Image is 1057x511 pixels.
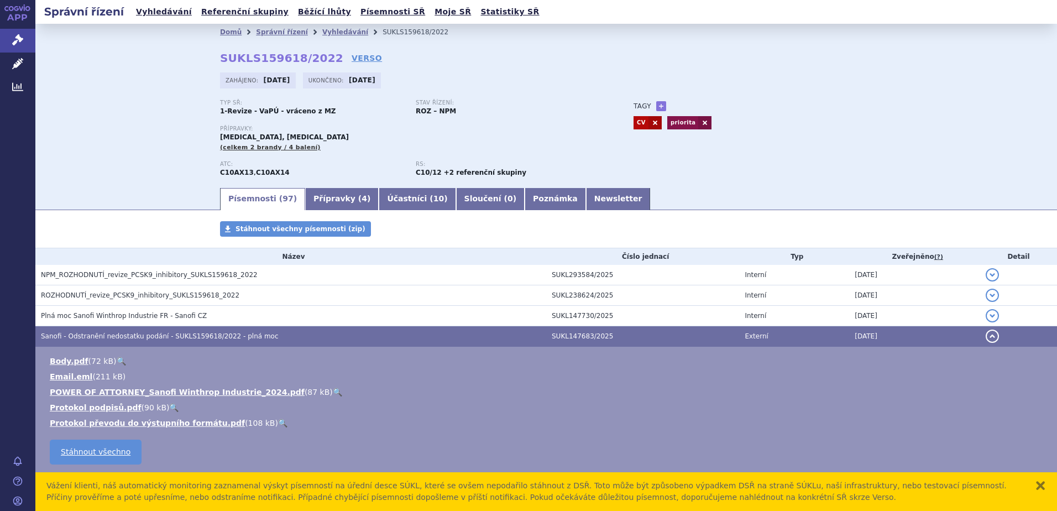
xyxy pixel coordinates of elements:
[50,402,1046,413] li: ( )
[220,161,405,168] p: ATC:
[986,289,999,302] button: detail
[379,188,456,210] a: Účastníci (10)
[169,403,179,412] a: 🔍
[1035,480,1046,491] button: zavřít
[849,248,980,265] th: Zveřejněno
[133,4,195,19] a: Vyhledávání
[248,419,275,427] span: 108 kB
[220,100,405,106] p: Typ SŘ:
[986,309,999,322] button: detail
[444,169,526,176] strong: +2 referenční skupiny
[41,291,239,299] span: ROZHODNUTÍ_revize_PCSK9_inhibitory_SUKLS159618_2022
[667,116,698,129] a: priorita
[91,357,113,366] span: 72 kB
[35,4,133,19] h2: Správní řízení
[507,194,513,203] span: 0
[220,51,343,65] strong: SUKLS159618/2022
[220,161,416,178] div: ,
[433,194,444,203] span: 10
[934,253,943,261] abbr: (?)
[333,388,342,397] a: 🔍
[46,480,1024,503] div: Vážení klienti, náš automatický monitoring zaznamenal výskyt písemností na úřední desce SÚKL, kte...
[256,28,308,36] a: Správní řízení
[50,372,92,381] a: Email.eml
[295,4,354,19] a: Běžící lhůty
[525,188,586,210] a: Poznámka
[117,357,126,366] a: 🔍
[41,332,279,340] span: Sanofi - Odstranění nedostatku podání - SUKLS159618/2022 - plná moc
[256,169,290,176] strong: ALIROKUMAB
[282,194,293,203] span: 97
[220,221,371,237] a: Stáhnout všechny písemnosti (zip)
[220,126,611,132] p: Přípravky:
[96,372,123,381] span: 211 kB
[220,144,321,151] span: (celkem 2 brandy / 4 balení)
[35,248,546,265] th: Název
[634,116,648,129] a: CV
[745,332,768,340] span: Externí
[849,265,980,285] td: [DATE]
[220,169,254,176] strong: EVOLOKUMAB
[50,388,305,397] a: POWER OF ATTORNEY_Sanofi Winthrop Industrie_2024.pdf
[383,24,463,40] li: SUKLS159618/2022
[416,169,442,176] strong: evolokumab
[456,188,525,210] a: Sloučení (0)
[349,76,375,84] strong: [DATE]
[50,403,142,412] a: Protokol podpisů.pdf
[739,248,849,265] th: Typ
[849,326,980,347] td: [DATE]
[322,28,368,36] a: Vyhledávání
[416,161,600,168] p: RS:
[41,271,258,279] span: NPM_ROZHODNUTÍ_revize_PCSK9_inhibitory_SUKLS159618_2022
[656,101,666,111] a: +
[745,312,766,320] span: Interní
[226,76,260,85] span: Zahájeno:
[546,265,739,285] td: SUKL293584/2025
[745,291,766,299] span: Interní
[546,326,739,347] td: SUKL147683/2025
[362,194,367,203] span: 4
[50,357,88,366] a: Body.pdf
[431,4,474,19] a: Moje SŘ
[352,53,382,64] a: VERSO
[986,330,999,343] button: detail
[586,188,651,210] a: Newsletter
[220,133,349,141] span: [MEDICAL_DATA], [MEDICAL_DATA]
[41,312,207,320] span: Plná moc Sanofi Winthrop Industrie FR - Sanofi CZ
[220,28,242,36] a: Domů
[264,76,290,84] strong: [DATE]
[980,248,1057,265] th: Detail
[50,371,1046,382] li: ( )
[278,419,287,427] a: 🔍
[416,107,456,115] strong: ROZ – NPM
[50,356,1046,367] li: ( )
[634,100,651,113] h3: Tagy
[50,419,245,427] a: Protokol převodu do výstupního formátu.pdf
[220,188,305,210] a: Písemnosti (97)
[50,387,1046,398] li: ( )
[416,100,600,106] p: Stav řízení:
[357,4,428,19] a: Písemnosti SŘ
[849,285,980,306] td: [DATE]
[198,4,292,19] a: Referenční skupiny
[546,248,739,265] th: Číslo jednací
[50,440,142,465] a: Stáhnout všechno
[307,388,329,397] span: 87 kB
[50,418,1046,429] li: ( )
[305,188,379,210] a: Přípravky (4)
[546,285,739,306] td: SUKL238624/2025
[477,4,542,19] a: Statistiky SŘ
[745,271,766,279] span: Interní
[308,76,346,85] span: Ukončeno:
[546,306,739,326] td: SUKL147730/2025
[236,225,365,233] span: Stáhnout všechny písemnosti (zip)
[220,107,336,115] strong: 1-Revize - VaPÚ - vráceno z MZ
[986,268,999,281] button: detail
[849,306,980,326] td: [DATE]
[144,403,166,412] span: 90 kB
